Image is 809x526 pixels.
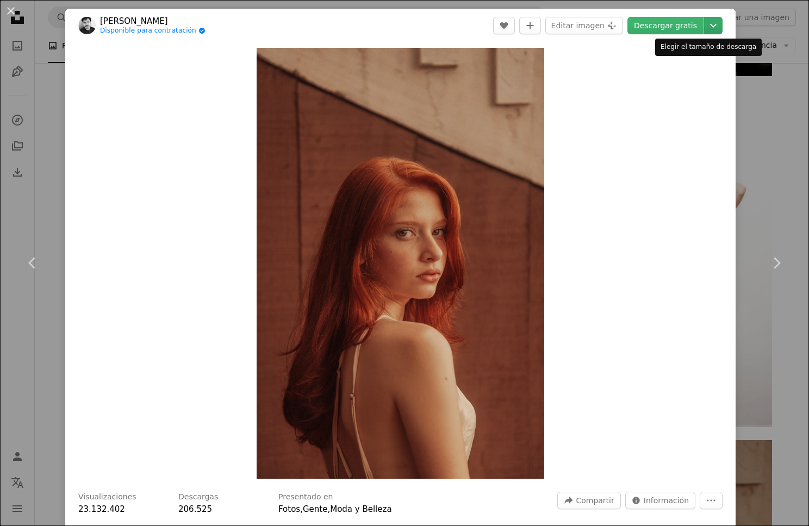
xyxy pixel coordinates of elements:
a: Descargar gratis [627,17,704,34]
img: Ve al perfil de Gabriel Silvério [78,17,96,34]
button: Me gusta [493,17,515,34]
a: Disponible para contratación [100,27,206,35]
h3: Descargas [178,492,218,503]
button: Añade a la colección [519,17,541,34]
span: 206.525 [178,504,212,514]
h3: Presentado en [278,492,333,503]
span: Compartir [576,492,614,509]
div: Elegir el tamaño de descarga [655,39,762,56]
a: Fotos [278,504,300,514]
button: Editar imagen [545,17,623,34]
span: 23.132.402 [78,504,125,514]
span: Información [644,492,689,509]
span: , [327,504,330,514]
a: [PERSON_NAME] [100,16,206,27]
button: Compartir esta imagen [557,492,620,509]
span: , [300,504,303,514]
button: Ampliar en esta imagen [257,48,544,479]
button: Elegir el tamaño de descarga [704,17,723,34]
a: Gente [303,504,327,514]
button: Más acciones [700,492,723,509]
button: Estadísticas sobre esta imagen [625,492,695,509]
img: Fotografía de enfoque selectivo de mujer con fondo de pared de madera marrón [257,48,544,479]
a: Moda y Belleza [330,504,391,514]
h3: Visualizaciones [78,492,136,503]
a: Siguiente [744,211,809,315]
